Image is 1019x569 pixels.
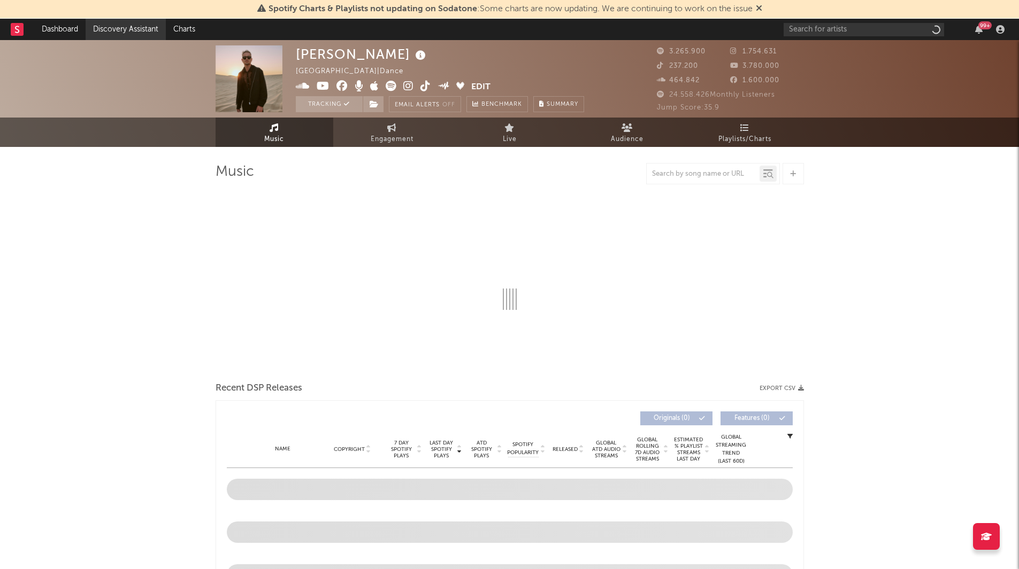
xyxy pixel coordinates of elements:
span: 7 Day Spotify Plays [387,440,416,459]
button: Email AlertsOff [389,96,461,112]
span: 24.558.426 Monthly Listeners [657,91,775,98]
button: Tracking [296,96,363,112]
a: Audience [569,118,686,147]
span: Spotify Popularity [507,441,539,457]
button: Features(0) [721,411,793,425]
a: Playlists/Charts [686,118,804,147]
button: Summary [533,96,584,112]
span: Global Rolling 7D Audio Streams [633,437,662,462]
button: 99+ [975,25,983,34]
div: [GEOGRAPHIC_DATA] | Dance [296,65,416,78]
span: Spotify Charts & Playlists not updating on Sodatone [269,5,477,13]
span: 237.200 [657,63,698,69]
span: Music [264,133,284,146]
span: Dismiss [756,5,762,13]
input: Search by song name or URL [647,170,760,178]
button: Originals(0) [640,411,712,425]
span: Benchmark [481,98,522,111]
a: Dashboard [34,19,86,40]
span: Playlists/Charts [718,133,771,146]
span: Copyright [334,446,365,453]
span: Estimated % Playlist Streams Last Day [674,437,703,462]
span: Jump Score: 35.9 [657,104,719,111]
a: Music [216,118,333,147]
div: 99 + [978,21,992,29]
span: Summary [547,102,578,107]
span: Last Day Spotify Plays [427,440,456,459]
span: ATD Spotify Plays [468,440,496,459]
span: Released [553,446,578,453]
button: Export CSV [760,385,804,392]
span: Live [503,133,517,146]
div: Name [248,445,318,453]
span: Recent DSP Releases [216,382,302,395]
span: 3.265.900 [657,48,706,55]
div: [PERSON_NAME] [296,45,428,63]
a: Discovery Assistant [86,19,166,40]
span: : Some charts are now updating. We are continuing to work on the issue [269,5,753,13]
span: 1.600.000 [730,77,779,84]
span: Global ATD Audio Streams [592,440,621,459]
span: Features ( 0 ) [727,415,777,422]
em: Off [442,102,455,108]
span: Engagement [371,133,413,146]
input: Search for artists [784,23,944,36]
a: Engagement [333,118,451,147]
span: 1.754.631 [730,48,777,55]
span: 464.842 [657,77,700,84]
div: Global Streaming Trend (Last 60D) [715,433,747,465]
span: Audience [611,133,643,146]
a: Live [451,118,569,147]
span: Originals ( 0 ) [647,415,696,422]
a: Benchmark [466,96,528,112]
a: Charts [166,19,203,40]
button: Edit [471,81,491,94]
span: 3.780.000 [730,63,779,69]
